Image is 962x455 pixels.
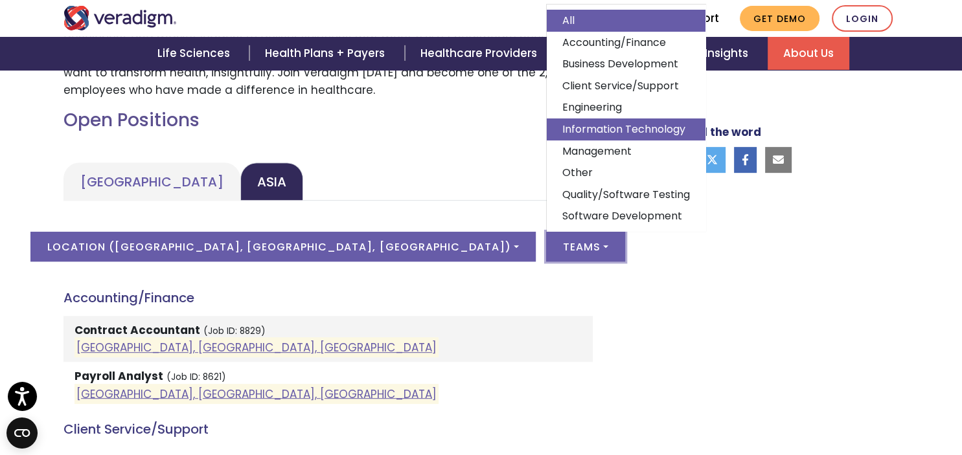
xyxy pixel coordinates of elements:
a: Management [547,140,705,162]
a: Health Plans + Payers [249,37,404,70]
a: Accounting/Finance [547,32,705,54]
h4: Accounting/Finance [63,290,593,305]
button: Teams [546,232,625,261]
a: Asia [240,162,303,201]
a: Client Service/Support [547,75,705,97]
a: Software Development [547,205,705,227]
a: [GEOGRAPHIC_DATA] [63,162,240,201]
strong: Spread the word [665,124,761,140]
a: [GEOGRAPHIC_DATA], [GEOGRAPHIC_DATA], [GEOGRAPHIC_DATA] [76,386,437,401]
h2: Open Positions [63,109,593,131]
a: Login [832,5,893,32]
a: Technical Support [547,227,705,249]
button: Open CMP widget [6,417,38,449]
small: (Job ID: 8621) [166,371,226,383]
button: Location ([GEOGRAPHIC_DATA], [GEOGRAPHIC_DATA], [GEOGRAPHIC_DATA]) [30,232,535,261]
a: Other [547,162,705,184]
a: Quality/Software Testing [547,184,705,206]
a: Life Sciences [142,37,249,70]
a: Business Development [547,53,705,75]
small: (Job ID: 8829) [203,325,266,337]
a: About Us [768,37,849,70]
h4: Client Service/Support [63,421,593,437]
a: Get Demo [740,6,819,31]
a: Engineering [547,96,705,118]
strong: Contract Accountant [74,322,200,338]
a: [GEOGRAPHIC_DATA], [GEOGRAPHIC_DATA], [GEOGRAPHIC_DATA] [76,340,437,355]
a: Information Technology [547,118,705,140]
img: Veradigm logo [63,6,177,30]
a: Insights [689,37,768,70]
a: Healthcare Providers [405,37,556,70]
strong: Payroll Analyst [74,368,163,384]
a: All [547,10,705,32]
